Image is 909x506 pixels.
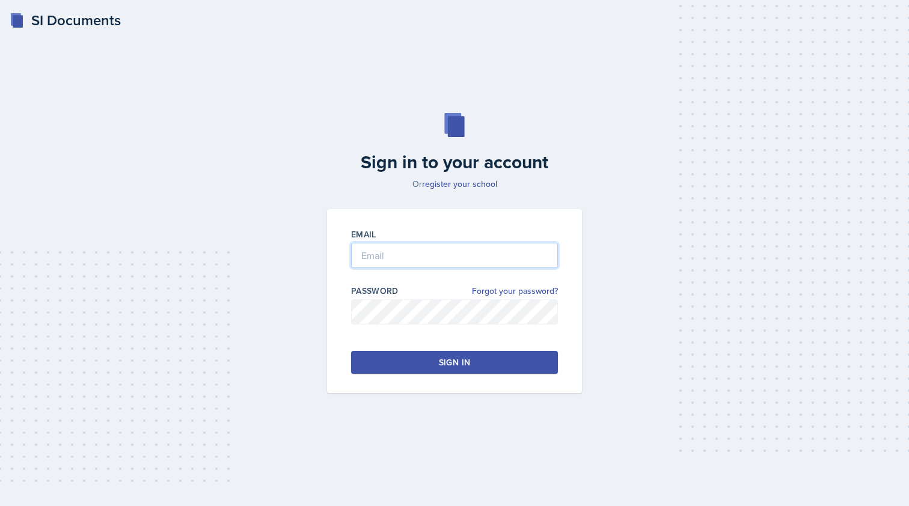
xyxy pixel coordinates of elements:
[351,351,558,374] button: Sign in
[472,285,558,297] a: Forgot your password?
[439,356,470,368] div: Sign in
[320,151,589,173] h2: Sign in to your account
[351,243,558,268] input: Email
[422,178,497,190] a: register your school
[351,285,399,297] label: Password
[10,10,121,31] a: SI Documents
[351,228,376,240] label: Email
[320,178,589,190] p: Or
